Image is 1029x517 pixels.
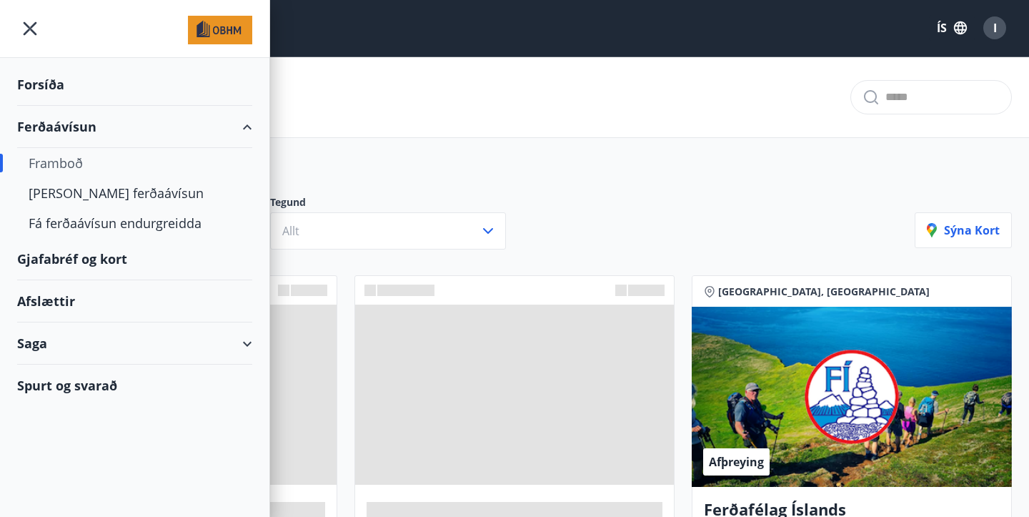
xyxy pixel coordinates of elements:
[17,64,252,106] div: Forsíða
[993,20,997,36] span: I
[17,238,252,280] div: Gjafabréf og kort
[29,148,241,178] div: Framboð
[188,16,252,44] img: union_logo
[17,365,252,406] div: Spurt og svarað
[718,285,930,299] span: [GEOGRAPHIC_DATA], [GEOGRAPHIC_DATA]
[29,208,241,238] div: Fá ferðaávísun endurgreidda
[270,195,523,212] p: Tegund
[270,212,506,250] button: Allt
[709,454,764,470] span: Afþreying
[927,222,1000,238] p: Sýna kort
[17,280,252,322] div: Afslættir
[17,322,252,365] div: Saga
[17,16,43,41] button: menu
[29,178,241,208] div: [PERSON_NAME] ferðaávísun
[978,11,1012,45] button: I
[929,15,975,41] button: ÍS
[282,223,299,239] span: Allt
[17,106,252,148] div: Ferðaávísun
[915,212,1012,248] button: Sýna kort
